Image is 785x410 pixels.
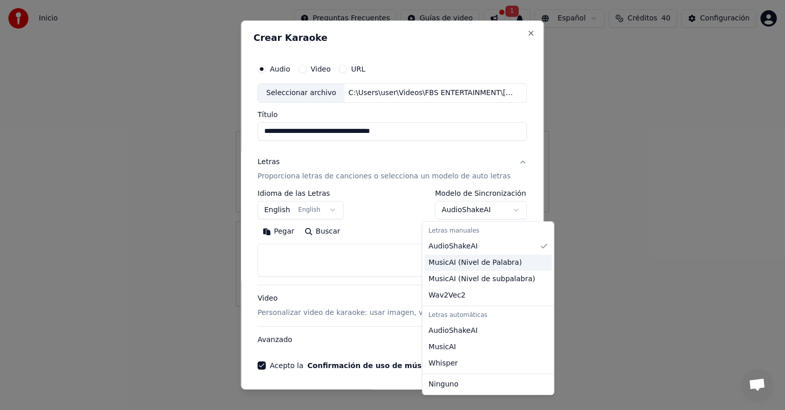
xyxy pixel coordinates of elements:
[425,224,552,238] div: Letras manuales
[425,308,552,323] div: Letras automáticas
[429,379,458,390] span: Ninguno
[429,258,522,268] span: MusicAI ( Nivel de Palabra )
[429,326,478,336] span: AudioShakeAI
[429,342,456,352] span: MusicAI
[429,241,478,252] span: AudioShakeAI
[429,290,466,301] span: Wav2Vec2
[429,274,536,284] span: MusicAI ( Nivel de subpalabra )
[429,358,458,369] span: Whisper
